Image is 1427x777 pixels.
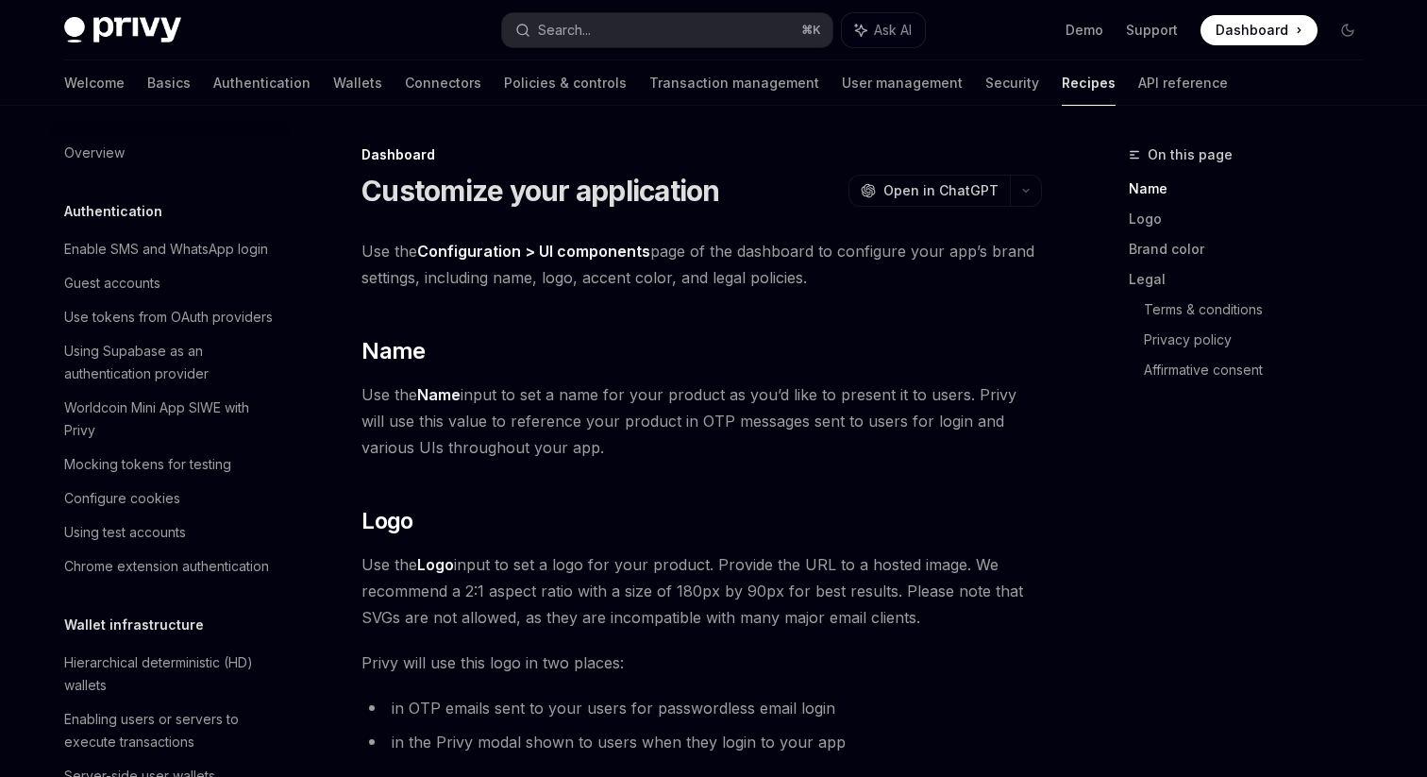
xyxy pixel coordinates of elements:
img: dark logo [64,17,181,43]
li: in OTP emails sent to your users for passwordless email login [361,695,1042,721]
a: Demo [1066,21,1103,40]
a: API reference [1138,60,1228,106]
div: Using Supabase as an authentication provider [64,340,279,385]
a: User management [842,60,963,106]
li: in the Privy modal shown to users when they login to your app [361,729,1042,755]
div: Overview [64,142,125,164]
h5: Authentication [64,200,162,223]
a: Guest accounts [49,266,291,300]
span: Use the page of the dashboard to configure your app’s brand settings, including name, logo, accen... [361,238,1042,291]
span: Logo [361,506,413,536]
a: Wallets [333,60,382,106]
a: Policies & controls [504,60,627,106]
a: Privacy policy [1144,325,1378,355]
a: Worldcoin Mini App SIWE with Privy [49,391,291,448]
div: Chrome extension authentication [64,555,269,578]
div: Using test accounts [64,521,186,544]
a: Brand color [1129,234,1378,264]
a: Welcome [64,60,125,106]
a: Name [1129,174,1378,204]
div: Configure cookies [64,487,180,510]
h5: Wallet infrastructure [64,614,204,636]
button: Open in ChatGPT [848,175,1010,207]
span: Ask AI [874,21,912,40]
a: Enabling users or servers to execute transactions [49,702,291,759]
strong: Configuration > UI components [417,242,650,261]
div: Dashboard [361,145,1042,164]
span: Open in ChatGPT [883,181,999,200]
a: Terms & conditions [1144,295,1378,325]
span: On this page [1148,144,1233,166]
a: Hierarchical deterministic (HD) wallets [49,646,291,702]
a: Configure cookies [49,481,291,515]
a: Mocking tokens for testing [49,448,291,481]
a: Security [985,60,1039,106]
a: Using Supabase as an authentication provider [49,334,291,391]
a: Transaction management [649,60,819,106]
div: Mocking tokens for testing [64,453,231,476]
strong: Name [417,385,461,404]
a: Affirmative consent [1144,355,1378,385]
div: Worldcoin Mini App SIWE with Privy [64,397,279,442]
a: Chrome extension authentication [49,549,291,583]
a: Recipes [1062,60,1116,106]
div: Use tokens from OAuth providers [64,306,273,329]
a: Connectors [405,60,481,106]
a: Basics [147,60,191,106]
a: Using test accounts [49,515,291,549]
span: ⌘ K [801,23,821,38]
a: Overview [49,136,291,170]
div: Enable SMS and WhatsApp login [64,238,268,261]
strong: Logo [417,555,454,574]
a: Support [1126,21,1178,40]
a: Logo [1129,204,1378,234]
a: Use tokens from OAuth providers [49,300,291,334]
span: Privy will use this logo in two places: [361,650,1042,676]
span: Use the input to set a name for your product as you’d like to present it to users. Privy will use... [361,381,1042,461]
span: Use the input to set a logo for your product. Provide the URL to a hosted image. We recommend a 2... [361,551,1042,631]
div: Hierarchical deterministic (HD) wallets [64,651,279,697]
div: Search... [538,19,591,42]
a: Authentication [213,60,311,106]
button: Toggle dark mode [1333,15,1363,45]
button: Search...⌘K [502,13,832,47]
div: Guest accounts [64,272,160,295]
span: Dashboard [1216,21,1288,40]
h1: Customize your application [361,174,720,208]
a: Enable SMS and WhatsApp login [49,232,291,266]
div: Enabling users or servers to execute transactions [64,708,279,753]
button: Ask AI [842,13,925,47]
span: Name [361,336,426,366]
a: Dashboard [1200,15,1318,45]
a: Legal [1129,264,1378,295]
